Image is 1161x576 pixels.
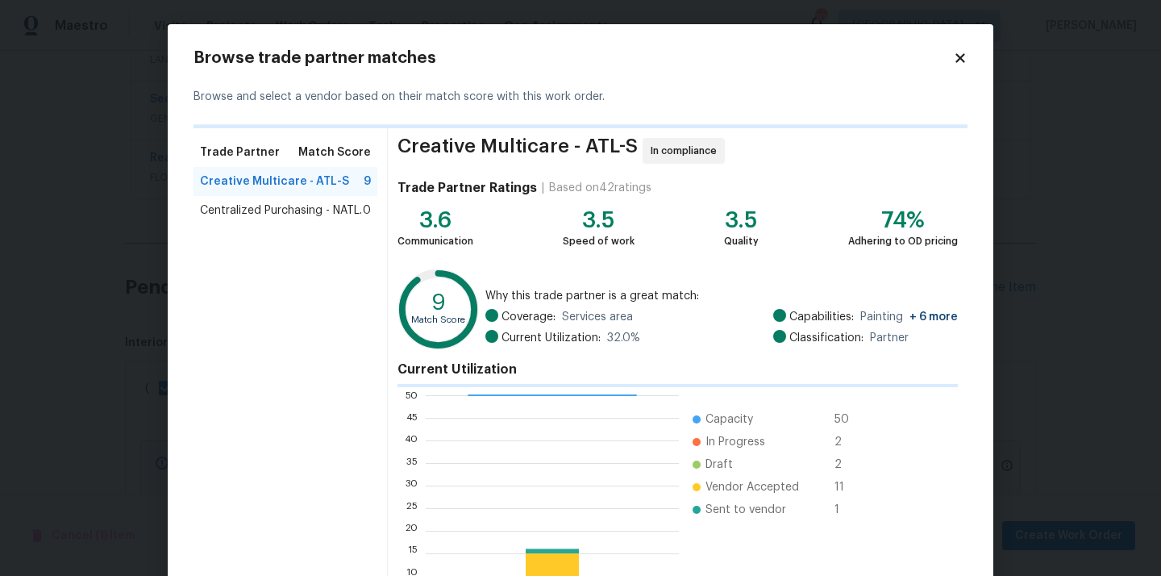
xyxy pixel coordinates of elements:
[834,457,860,473] span: 2
[651,143,723,159] span: In compliance
[501,309,556,325] span: Coverage:
[363,202,371,219] span: 0
[200,144,280,161] span: Trade Partner
[405,390,418,400] text: 50
[834,434,860,450] span: 2
[724,233,759,249] div: Quality
[909,311,958,323] span: + 6 more
[563,233,635,249] div: Speed of work
[501,330,601,346] span: Current Utilization:
[563,212,635,228] div: 3.5
[705,411,753,428] span: Capacity
[789,309,854,325] span: Capabilities:
[397,212,473,228] div: 3.6
[193,69,967,125] div: Browse and select a vendor based on their match score with this work order.
[408,549,418,558] text: 15
[406,503,418,513] text: 25
[404,436,418,445] text: 40
[405,481,418,490] text: 30
[411,315,465,324] text: Match Score
[397,180,537,196] h4: Trade Partner Ratings
[397,138,638,164] span: Creative Multicare - ATL-S
[705,434,765,450] span: In Progress
[848,233,958,249] div: Adhering to OD pricing
[834,479,860,495] span: 11
[705,502,786,518] span: Sent to vendor
[200,202,362,219] span: Centralized Purchasing - NATL.
[549,180,651,196] div: Based on 42 ratings
[789,330,863,346] span: Classification:
[200,173,349,190] span: Creative Multicare - ATL-S
[537,180,549,196] div: |
[397,361,958,378] h4: Current Utilization
[705,479,799,495] span: Vendor Accepted
[834,502,860,518] span: 1
[860,309,958,325] span: Painting
[431,291,446,314] text: 9
[848,212,958,228] div: 74%
[705,457,733,473] span: Draft
[406,413,418,423] text: 45
[405,526,418,536] text: 20
[834,411,860,428] span: 50
[870,330,909,346] span: Partner
[562,309,633,325] span: Services area
[397,233,473,249] div: Communication
[406,458,418,468] text: 35
[724,212,759,228] div: 3.5
[193,50,953,66] h2: Browse trade partner matches
[607,330,640,346] span: 32.0 %
[298,144,371,161] span: Match Score
[485,288,958,304] span: Why this trade partner is a great match:
[364,173,371,190] span: 9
